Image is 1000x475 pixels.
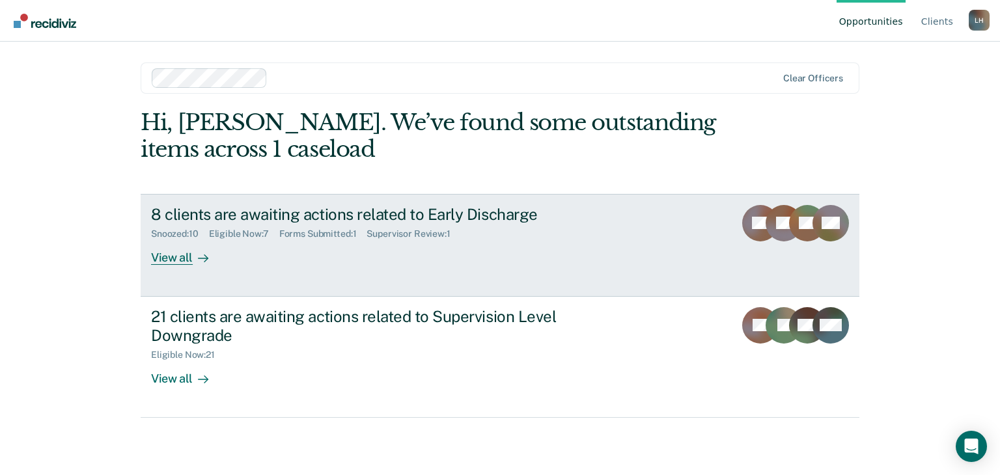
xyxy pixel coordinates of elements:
div: Snoozed : 10 [151,228,209,239]
button: Profile dropdown button [969,10,990,31]
div: View all [151,239,224,265]
div: Eligible Now : 7 [209,228,279,239]
a: 21 clients are awaiting actions related to Supervision Level DowngradeEligible Now:21View all [141,297,859,418]
div: Hi, [PERSON_NAME]. We’ve found some outstanding items across 1 caseload [141,109,715,163]
div: Open Intercom Messenger [956,431,987,462]
div: Supervisor Review : 1 [367,228,460,239]
img: Recidiviz [14,14,76,28]
div: Eligible Now : 21 [151,349,225,360]
div: 8 clients are awaiting actions related to Early Discharge [151,205,608,224]
div: 21 clients are awaiting actions related to Supervision Level Downgrade [151,307,608,345]
div: View all [151,360,224,386]
div: Forms Submitted : 1 [279,228,367,239]
div: Clear officers [783,73,843,84]
div: L H [969,10,990,31]
a: 8 clients are awaiting actions related to Early DischargeSnoozed:10Eligible Now:7Forms Submitted:... [141,194,859,297]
